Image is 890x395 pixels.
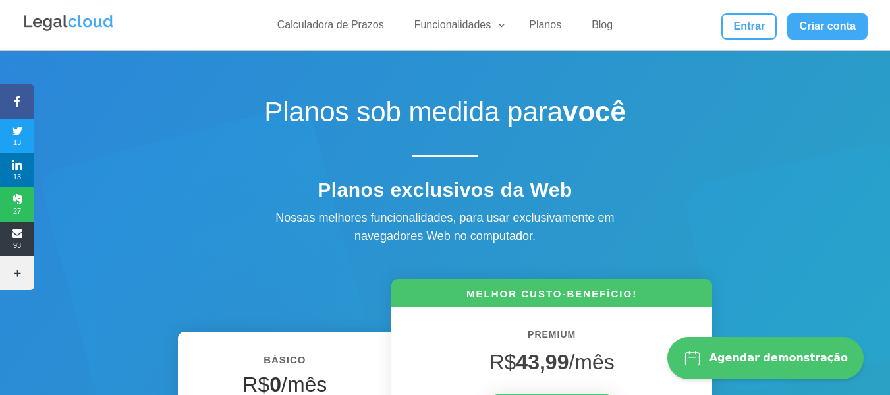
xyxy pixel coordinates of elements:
[215,96,676,135] h1: Planos sob medida para
[215,178,676,208] h4: Planos exclusivos da Web
[721,13,777,40] a: Entrar
[198,351,372,375] h6: BÁSICO
[489,350,614,374] span: R$ /mês
[787,13,868,40] a: Criar conta
[248,208,643,247] div: Nossas melhores funcionalidades, para usar exclusivamente em navegadores Web no computador.
[411,327,692,349] h6: PREMIUM
[521,18,569,38] a: Planos
[516,350,569,374] strong: 43,99
[391,287,711,307] h6: MELHOR CUSTO-BENEFÍCIO!
[584,18,621,38] a: Blog
[406,18,507,38] a: Funcionalidades
[22,24,115,35] a: Logo da Legalcloud
[22,13,115,33] img: Legalcloud Logo
[563,96,626,127] strong: você
[269,18,392,38] a: Calculadora de Prazos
